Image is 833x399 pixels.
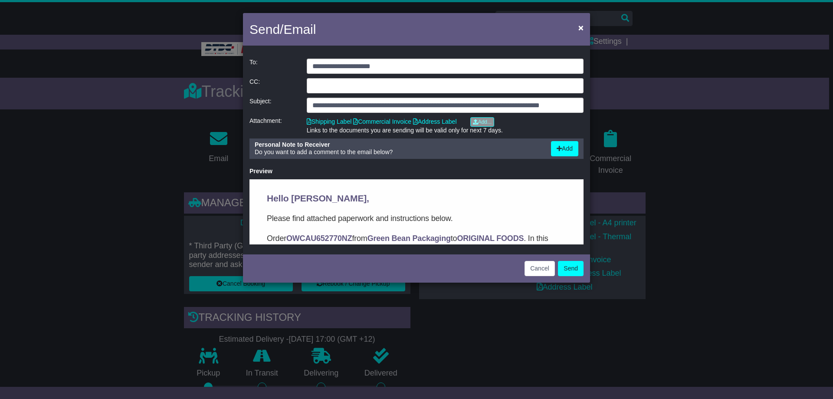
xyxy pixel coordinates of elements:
h4: Send/Email [249,20,316,39]
button: Add [551,141,578,156]
div: CC: [245,78,302,93]
span: × [578,23,584,33]
strong: OWCAU652770NZ [37,55,102,63]
div: Attachment: [245,117,302,134]
p: Please find attached paperwork and instructions below. [17,33,317,45]
div: Preview [249,168,584,175]
p: Order from to . In this email you’ll find important information about your order, and what you ne... [17,53,317,77]
a: Commercial Invoice [353,118,411,125]
strong: ORIGINAL FOODS [207,55,274,63]
a: Shipping Label [307,118,352,125]
a: Address Label [413,118,457,125]
strong: Green Bean Packaging [118,55,201,63]
span: Hello [PERSON_NAME], [17,14,120,24]
div: To: [245,59,302,74]
div: Links to the documents you are sending will be valid only for next 7 days. [307,127,584,134]
button: Close [574,19,588,36]
a: Add... [470,117,494,127]
button: Cancel [525,261,555,276]
div: Do you want to add a comment to the email below? [250,141,547,156]
button: Send [558,261,584,276]
div: Personal Note to Receiver [255,141,542,148]
div: Subject: [245,98,302,113]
